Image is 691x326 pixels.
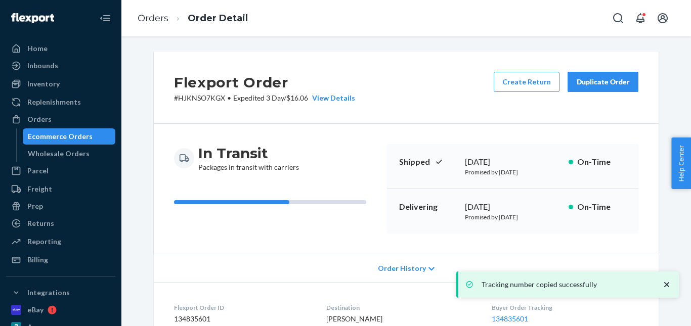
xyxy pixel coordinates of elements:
ol: breadcrumbs [129,4,256,33]
span: Expedited 3 Day [233,94,284,102]
p: On-Time [577,156,626,168]
h3: In Transit [198,144,299,162]
button: Duplicate Order [568,72,638,92]
button: Open account menu [653,8,673,28]
dt: Destination [326,303,476,312]
a: Order Detail [188,13,248,24]
p: Promised by [DATE] [465,213,560,221]
div: Billing [27,255,48,265]
a: Reporting [6,234,115,250]
a: Billing [6,252,115,268]
div: Replenishments [27,97,81,107]
a: 134835601 [492,314,528,323]
a: Inbounds [6,58,115,74]
div: [DATE] [465,201,560,213]
button: Create Return [494,72,559,92]
div: Packages in transit with carriers [198,144,299,172]
div: Ecommerce Orders [28,131,93,142]
p: On-Time [577,201,626,213]
a: Ecommerce Orders [23,128,116,145]
div: Parcel [27,166,49,176]
button: Open Search Box [608,8,628,28]
a: Prep [6,198,115,214]
a: eBay [6,302,115,318]
p: Tracking number copied successfully [482,280,652,290]
p: Promised by [DATE] [465,168,560,176]
a: Replenishments [6,94,115,110]
p: # HJKNSO7KGX / $16.06 [174,93,355,103]
div: Wholesale Orders [28,149,90,159]
div: Returns [27,218,54,228]
button: Integrations [6,285,115,301]
button: Help Center [671,137,691,189]
button: Open notifications [630,8,651,28]
div: eBay [27,305,44,315]
div: Inventory [27,79,60,89]
dt: Flexport Order ID [174,303,310,312]
a: Orders [138,13,168,24]
h2: Flexport Order [174,72,355,93]
div: Integrations [27,288,70,298]
div: [DATE] [465,156,560,168]
a: Orders [6,111,115,127]
span: Order History [378,263,426,273]
div: Orders [27,114,52,124]
a: Parcel [6,163,115,179]
div: Duplicate Order [576,77,630,87]
a: Returns [6,215,115,231]
p: Delivering [399,201,457,213]
div: Prep [27,201,43,211]
a: Wholesale Orders [23,146,116,162]
a: Home [6,40,115,57]
button: Close Navigation [95,8,115,28]
img: Flexport logo [11,13,54,23]
a: Inventory [6,76,115,92]
a: Freight [6,181,115,197]
button: View Details [308,93,355,103]
div: Freight [27,184,52,194]
dt: Buyer Order Tracking [492,303,638,312]
div: Home [27,43,48,54]
svg: close toast [662,280,672,290]
div: Inbounds [27,61,58,71]
p: Shipped [399,156,457,168]
span: • [227,94,231,102]
div: Reporting [27,237,61,247]
dd: 134835601 [174,314,310,324]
